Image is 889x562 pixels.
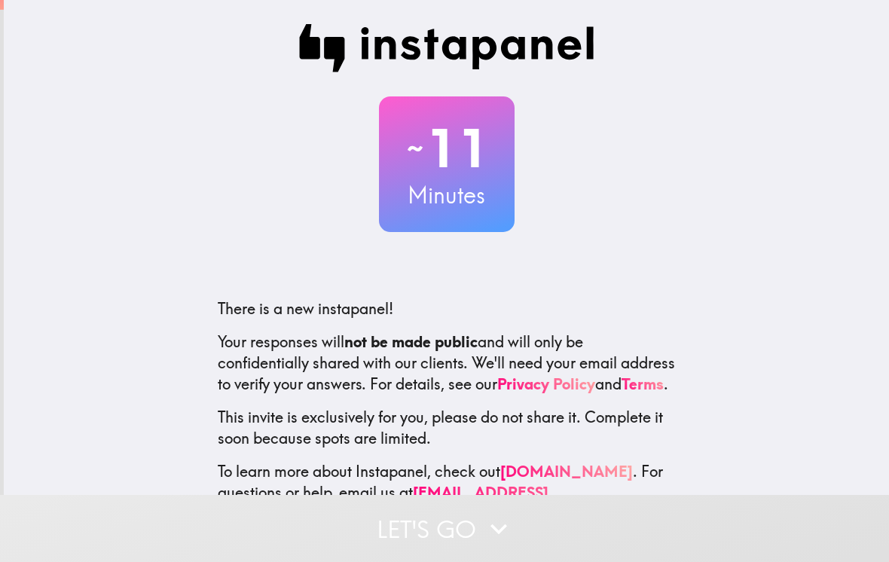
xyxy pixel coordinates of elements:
b: not be made public [344,332,478,351]
a: Terms [622,374,664,393]
span: ~ [405,126,426,171]
img: Instapanel [299,24,594,72]
h2: 11 [379,118,515,179]
a: Privacy Policy [497,374,595,393]
p: This invite is exclusively for you, please do not share it. Complete it soon because spots are li... [218,407,676,449]
p: To learn more about Instapanel, check out . For questions or help, email us at . [218,461,676,524]
a: [DOMAIN_NAME] [500,462,633,481]
h3: Minutes [379,179,515,211]
span: There is a new instapanel! [218,299,393,318]
p: Your responses will and will only be confidentially shared with our clients. We'll need your emai... [218,331,676,395]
